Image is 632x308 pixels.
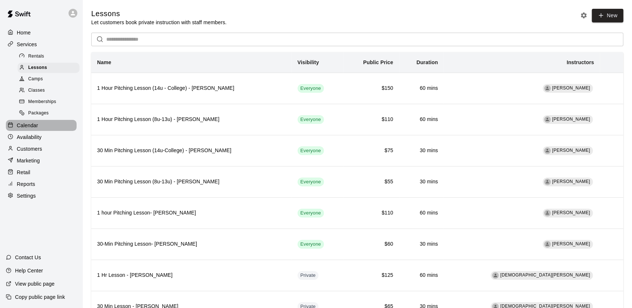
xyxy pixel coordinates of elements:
[18,62,82,73] a: Lessons
[297,209,324,217] div: This service is visible to all of your customers
[297,59,319,65] b: Visibility
[6,120,77,131] a: Calendar
[6,167,77,178] a: Retail
[6,190,77,201] a: Settings
[18,51,80,62] div: Rentals
[97,115,286,124] h6: 1 Hour Pitching Lesson (8u-13u) - [PERSON_NAME]
[97,59,111,65] b: Name
[297,116,324,123] span: Everyone
[297,85,324,92] span: Everyone
[552,148,590,153] span: [PERSON_NAME]
[91,19,226,26] p: Let customers book private instruction with staff members.
[15,280,55,287] p: View public page
[544,85,551,92] div: Reid Morgan
[17,29,31,36] p: Home
[28,76,43,83] span: Camps
[17,122,38,129] p: Calendar
[297,177,324,186] div: This service is visible to all of your customers
[544,116,551,123] div: Reid Morgan
[17,133,42,141] p: Availability
[405,209,438,217] h6: 60 mins
[297,240,324,249] div: This service is visible to all of your customers
[17,180,35,188] p: Reports
[297,84,324,93] div: This service is visible to all of your customers
[6,155,77,166] a: Marketing
[405,84,438,92] h6: 60 mins
[18,96,82,108] a: Memberships
[544,179,551,185] div: Reid Morgan
[405,115,438,124] h6: 60 mins
[500,272,590,278] span: [DEMOGRAPHIC_DATA][PERSON_NAME]
[405,271,438,279] h6: 60 mins
[28,64,47,71] span: Lessons
[544,210,551,216] div: Jennifer Williams
[28,53,44,60] span: Rentals
[17,192,36,199] p: Settings
[97,178,286,186] h6: 30 Min Pitching Lesson (8u-13u) - [PERSON_NAME]
[6,143,77,154] a: Customers
[405,240,438,248] h6: 30 mins
[15,293,65,301] p: Copy public page link
[552,117,590,122] span: [PERSON_NAME]
[405,178,438,186] h6: 30 mins
[405,147,438,155] h6: 30 mins
[18,97,80,107] div: Memberships
[6,27,77,38] a: Home
[349,84,393,92] h6: $150
[15,267,43,274] p: Help Center
[349,115,393,124] h6: $110
[97,209,286,217] h6: 1 hour Pitching Lesson- [PERSON_NAME]
[297,271,319,280] div: This service is hidden, and can only be accessed via a direct link
[97,271,286,279] h6: 1 Hr Lesson - [PERSON_NAME]
[97,84,286,92] h6: 1 Hour Pitching Lesson (14u - College) - [PERSON_NAME]
[97,147,286,155] h6: 30 Min Pitching Lesson (14u-College) - [PERSON_NAME]
[18,108,82,119] a: Packages
[492,272,499,279] div: Kristen Cuyos
[297,179,324,186] span: Everyone
[297,146,324,155] div: This service is visible to all of your customers
[91,9,226,19] h5: Lessons
[18,108,80,118] div: Packages
[578,10,589,21] button: Lesson settings
[15,254,41,261] p: Contact Us
[544,241,551,247] div: Jennifer Williams
[17,157,40,164] p: Marketing
[18,51,82,62] a: Rentals
[18,63,80,73] div: Lessons
[349,178,393,186] h6: $55
[17,145,42,153] p: Customers
[6,132,77,143] a: Availability
[416,59,438,65] b: Duration
[552,241,590,246] span: [PERSON_NAME]
[297,272,319,279] span: Private
[544,147,551,154] div: Reid Morgan
[97,240,286,248] h6: 30-Min Pitching Lesson- [PERSON_NAME]
[349,209,393,217] h6: $110
[17,41,37,48] p: Services
[297,241,324,248] span: Everyone
[18,74,80,84] div: Camps
[552,179,590,184] span: [PERSON_NAME]
[297,147,324,154] span: Everyone
[6,179,77,190] a: Reports
[297,210,324,217] span: Everyone
[28,110,49,117] span: Packages
[28,98,56,106] span: Memberships
[18,85,80,96] div: Classes
[349,147,393,155] h6: $75
[552,85,590,91] span: [PERSON_NAME]
[17,169,30,176] p: Retail
[6,39,77,50] a: Services
[297,115,324,124] div: This service is visible to all of your customers
[363,59,393,65] b: Public Price
[349,271,393,279] h6: $125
